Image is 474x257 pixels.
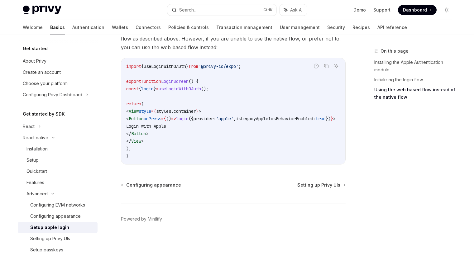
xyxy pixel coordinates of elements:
span: View [131,138,141,144]
h5: Get started [23,45,48,52]
div: Configuring Privy Dashboard [23,91,82,98]
div: Setting up Privy UIs [30,235,70,242]
a: User management [280,20,320,35]
span: function [141,79,161,84]
span: { [141,64,144,69]
a: Welcome [23,20,43,35]
span: => [171,116,176,121]
a: Dashboard [398,5,437,15]
span: ; [238,64,241,69]
span: useLoginWithOAuth [144,64,186,69]
span: } [186,64,189,69]
span: 'apple' [216,116,233,121]
span: export [126,79,141,84]
span: } [154,86,156,92]
a: Setting up Privy UIs [297,182,345,188]
a: Setting up Privy UIs [18,233,98,244]
a: Configuring appearance [122,182,181,188]
a: Security [327,20,345,35]
div: Setup [26,156,39,164]
span: style [139,108,151,114]
span: return [126,101,141,107]
a: Basics [50,20,65,35]
div: Installation [26,145,48,153]
span: { [139,86,141,92]
a: Recipes [352,20,370,35]
a: Setup apple login [18,222,98,233]
span: } [126,153,129,159]
span: login [176,116,189,121]
div: Configuring appearance [30,212,81,220]
button: Toggle dark mode [442,5,452,15]
a: Connectors [136,20,161,35]
span: from [189,64,199,69]
div: Configuring EVM networks [30,201,85,209]
span: const [126,86,139,92]
span: { [154,108,156,114]
span: () [166,116,171,121]
a: Choose your platform [18,78,98,89]
span: Login with Apple [126,123,166,129]
span: Ctrl K [263,7,273,12]
span: </ [126,138,131,144]
span: < [126,108,129,114]
a: Quickstart [18,166,98,177]
a: Features [18,177,98,188]
div: Setup apple login [30,224,69,231]
div: Quickstart [26,168,47,175]
a: Wallets [112,20,128,35]
div: Setup passkeys [30,246,63,254]
a: Configuring EVM networks [18,199,98,211]
span: Button [131,131,146,136]
span: }) [326,116,331,121]
a: Create an account [18,67,98,78]
a: Installation [18,143,98,155]
a: Setup [18,155,98,166]
span: true [316,116,326,121]
span: = [161,116,164,121]
span: = [151,108,154,114]
div: Create an account [23,69,61,76]
div: Choose your platform [23,80,68,87]
span: import [126,64,141,69]
span: = [156,86,159,92]
div: About Privy [23,57,46,65]
a: Demo [353,7,366,13]
span: onPress [144,116,161,121]
span: ); [126,146,131,151]
span: } [196,108,199,114]
div: React [23,123,35,130]
span: On this page [381,47,409,55]
a: Installing the Apple Authentication module [374,57,457,75]
span: (); [201,86,208,92]
a: Initializing the login flow [374,75,457,85]
span: Configuring appearance [126,182,181,188]
span: > [199,108,201,114]
span: > [333,116,336,121]
span: For the best possible user experience, we recommend using the native “Sign in with Apple” flow as... [121,26,346,52]
a: Setup passkeys [18,244,98,255]
span: container [174,108,196,114]
span: Button [129,116,144,121]
button: Ask AI [332,62,340,70]
span: Dashboard [403,7,427,13]
span: Ask AI [290,7,303,13]
div: Advanced [26,190,48,198]
span: . [171,108,174,114]
a: Authentication [72,20,104,35]
span: ({ [189,116,194,121]
a: Configuring appearance [18,211,98,222]
img: light logo [23,6,61,14]
div: Features [26,179,44,186]
span: < [126,116,129,121]
span: Setting up Privy UIs [297,182,340,188]
h5: Get started by SDK [23,110,65,118]
span: } [331,116,333,121]
span: '@privy-io/expo' [199,64,238,69]
span: styles [156,108,171,114]
a: Transaction management [216,20,272,35]
button: Copy the contents from the code block [322,62,330,70]
a: About Privy [18,55,98,67]
span: isLegacyAppleIosBehaviorEnabled: [236,116,316,121]
span: LoginScreen [161,79,189,84]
